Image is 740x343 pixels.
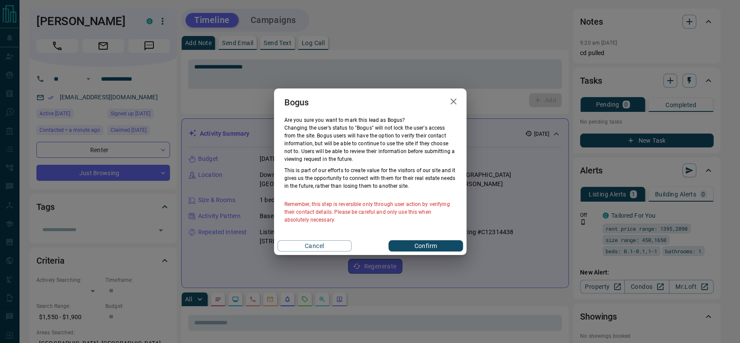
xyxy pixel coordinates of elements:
[284,167,456,190] p: This is part of our efforts to create value for the visitors of our site and it gives us the oppo...
[284,116,456,124] p: Are you sure you want to mark this lead as Bogus ?
[274,88,319,116] h2: Bogus
[284,200,456,224] p: Remember, this step is reversible only through user action by verifying their contact details. Pl...
[277,240,352,252] button: Cancel
[388,240,463,252] button: Confirm
[284,124,456,163] p: Changing the user’s status to "Bogus" will not lock the user's access from the site. Bogus users ...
